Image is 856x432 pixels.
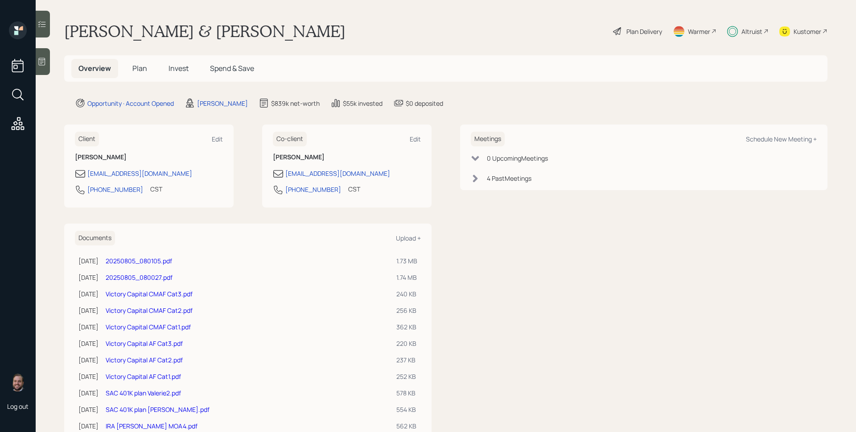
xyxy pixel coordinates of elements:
[396,355,417,365] div: 237 KB
[78,355,99,365] div: [DATE]
[7,402,29,411] div: Log out
[210,63,254,73] span: Spend & Save
[106,306,193,315] a: Victory Capital CMAF Cat2.pdf
[271,99,320,108] div: $839k net-worth
[794,27,821,36] div: Kustomer
[78,273,99,282] div: [DATE]
[78,289,99,299] div: [DATE]
[285,185,341,194] div: [PHONE_NUMBER]
[106,323,191,331] a: Victory Capital CMAF Cat1.pdf
[626,27,662,36] div: Plan Delivery
[106,257,172,265] a: 20250805_080105.pdf
[106,339,183,348] a: Victory Capital AF Cat3.pdf
[396,289,417,299] div: 240 KB
[406,99,443,108] div: $0 deposited
[487,174,531,183] div: 4 Past Meeting s
[87,169,192,178] div: [EMAIL_ADDRESS][DOMAIN_NAME]
[64,21,346,41] h1: [PERSON_NAME] & [PERSON_NAME]
[87,185,143,194] div: [PHONE_NUMBER]
[106,422,198,430] a: IRA [PERSON_NAME] MOA4.pdf
[396,372,417,381] div: 252 KB
[106,405,210,414] a: SAC 401K plan [PERSON_NAME].pdf
[106,372,181,381] a: Victory Capital AF Cat1.pdf
[212,135,223,143] div: Edit
[78,388,99,398] div: [DATE]
[396,234,421,242] div: Upload +
[396,306,417,315] div: 256 KB
[396,339,417,348] div: 220 KB
[285,169,390,178] div: [EMAIL_ADDRESS][DOMAIN_NAME]
[132,63,147,73] span: Plan
[471,132,505,146] h6: Meetings
[197,99,248,108] div: [PERSON_NAME]
[688,27,710,36] div: Warmer
[396,322,417,332] div: 362 KB
[75,132,99,146] h6: Client
[106,389,181,397] a: SAC 401K plan Valerie2.pdf
[9,374,27,391] img: james-distasi-headshot.png
[410,135,421,143] div: Edit
[75,154,223,161] h6: [PERSON_NAME]
[78,322,99,332] div: [DATE]
[78,339,99,348] div: [DATE]
[78,306,99,315] div: [DATE]
[487,154,548,163] div: 0 Upcoming Meeting s
[746,135,817,143] div: Schedule New Meeting +
[78,256,99,266] div: [DATE]
[273,132,307,146] h6: Co-client
[78,63,111,73] span: Overview
[106,356,183,364] a: Victory Capital AF Cat2.pdf
[106,290,193,298] a: Victory Capital CMAF Cat3.pdf
[273,154,421,161] h6: [PERSON_NAME]
[78,372,99,381] div: [DATE]
[396,405,417,414] div: 554 KB
[343,99,383,108] div: $55k invested
[396,421,417,431] div: 562 KB
[396,273,417,282] div: 1.74 MB
[78,405,99,414] div: [DATE]
[78,421,99,431] div: [DATE]
[150,184,162,194] div: CST
[106,273,173,282] a: 20250805_080027.pdf
[396,388,417,398] div: 578 KB
[75,231,115,245] h6: Documents
[87,99,174,108] div: Opportunity · Account Opened
[741,27,762,36] div: Altruist
[348,184,360,194] div: CST
[396,256,417,266] div: 1.73 MB
[169,63,189,73] span: Invest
